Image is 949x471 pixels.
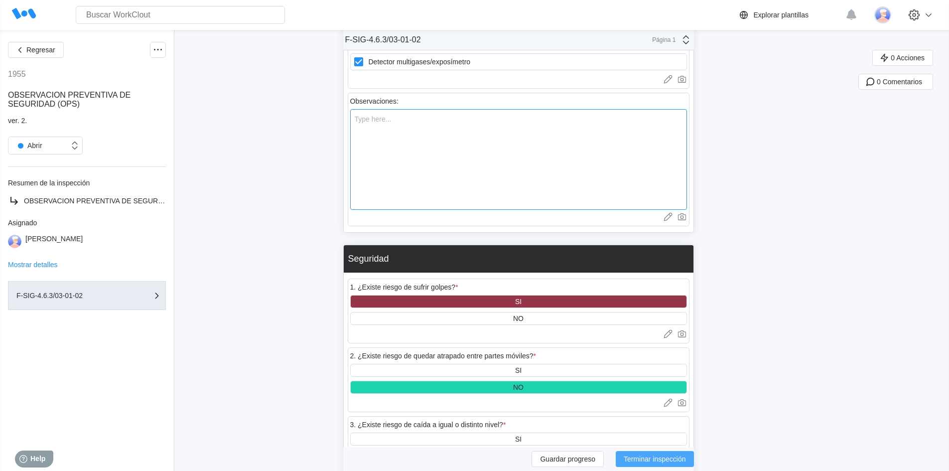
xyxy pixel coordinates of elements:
[345,35,421,44] div: F-SIG-4.6.3/03-01-02
[25,235,83,248] div: [PERSON_NAME]
[350,352,537,360] div: 2. ¿Existe riesgo de quedar atrapado entre partes móviles?
[8,219,166,227] div: Asignado
[350,53,687,70] label: Detector multigases/exposímetro
[8,179,166,187] div: Resumen de la inspección
[76,6,285,24] input: Buscar WorkClout
[8,235,21,248] img: user-3.png
[651,36,676,43] div: Página 1
[515,435,522,443] div: SI
[515,366,522,374] div: SI
[350,97,399,105] div: Observaciones:
[515,298,522,306] div: SI
[16,292,116,299] div: F-SIG-4.6.3/03-01-02
[8,91,131,108] span: OBSERVACION PREVENTIVA DE SEGURIDAD (OPS)
[738,9,841,21] a: Explorar plantillas
[350,421,506,429] div: 3. ¿Existe riesgo de caída a igual o distinto nivel?
[350,283,458,291] div: 1. ¿Existe riesgo de sufrir golpes?
[540,456,595,463] span: Guardar progreso
[8,195,166,207] a: OBSERVACION PREVENTIVA DE SEGURIDAD (OPS)
[24,197,196,205] span: OBSERVACION PREVENTIVA DE SEGURIDAD (OPS)
[348,254,389,264] div: Seguridad
[8,261,58,268] button: Mostrar detalles
[616,451,694,467] button: Terminar inspección
[858,74,933,90] button: 0 Comentarios
[513,383,524,391] div: NO
[13,139,42,153] div: Abrir
[8,42,64,58] button: Regresar
[872,50,933,66] button: 0 Acciones
[8,117,166,125] div: ver. 2.
[26,46,55,53] span: Regresar
[754,11,809,19] div: Explorar plantillas
[513,314,524,322] div: NO
[624,456,686,463] span: Terminar inspección
[874,6,891,23] img: user-3.png
[8,70,26,79] div: 1955
[891,54,925,61] span: 0 Acciones
[532,451,604,467] button: Guardar progreso
[8,281,166,310] button: F-SIG-4.6.3/03-01-02
[877,78,922,85] span: 0 Comentarios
